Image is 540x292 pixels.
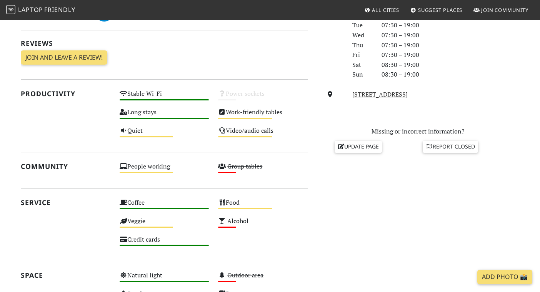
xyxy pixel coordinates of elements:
[348,70,377,80] div: Sun
[115,234,214,252] div: Credit cards
[115,161,214,179] div: People working
[21,271,110,279] h2: Space
[348,50,377,60] div: Fri
[115,197,214,215] div: Coffee
[44,5,75,14] span: Friendly
[227,271,263,279] s: Outdoor area
[377,30,524,40] div: 07:30 – 19:00
[470,3,532,17] a: Join Community
[115,107,214,125] div: Long stays
[352,90,408,98] a: [STREET_ADDRESS]
[377,20,524,30] div: 07:30 – 19:00
[213,107,312,125] div: Work-friendly tables
[21,90,110,98] h2: Productivity
[227,162,262,170] s: Group tables
[335,141,382,152] a: Update page
[18,5,43,14] span: Laptop
[115,88,214,107] div: Stable Wi-Fi
[115,125,214,143] div: Quiet
[361,3,402,17] a: All Cities
[377,70,524,80] div: 08:30 – 19:00
[377,60,524,70] div: 08:30 – 19:00
[348,20,377,30] div: Tue
[21,162,110,170] h2: Community
[213,88,312,107] div: Power sockets
[348,40,377,50] div: Thu
[377,50,524,60] div: 07:30 – 19:00
[481,7,528,13] span: Join Community
[407,3,466,17] a: Suggest Places
[317,127,519,137] p: Missing or incorrect information?
[372,7,399,13] span: All Cities
[21,50,107,65] a: Join and leave a review!
[348,30,377,40] div: Wed
[115,270,214,288] div: Natural light
[213,197,312,215] div: Food
[6,5,15,14] img: LaptopFriendly
[21,199,110,207] h2: Service
[377,40,524,50] div: 07:30 – 19:00
[6,3,75,17] a: LaptopFriendly LaptopFriendly
[227,217,248,225] s: Alcohol
[213,125,312,143] div: Video/audio calls
[348,60,377,70] div: Sat
[115,215,214,234] div: Veggie
[423,141,478,152] a: Report closed
[418,7,463,13] span: Suggest Places
[21,39,308,47] h2: Reviews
